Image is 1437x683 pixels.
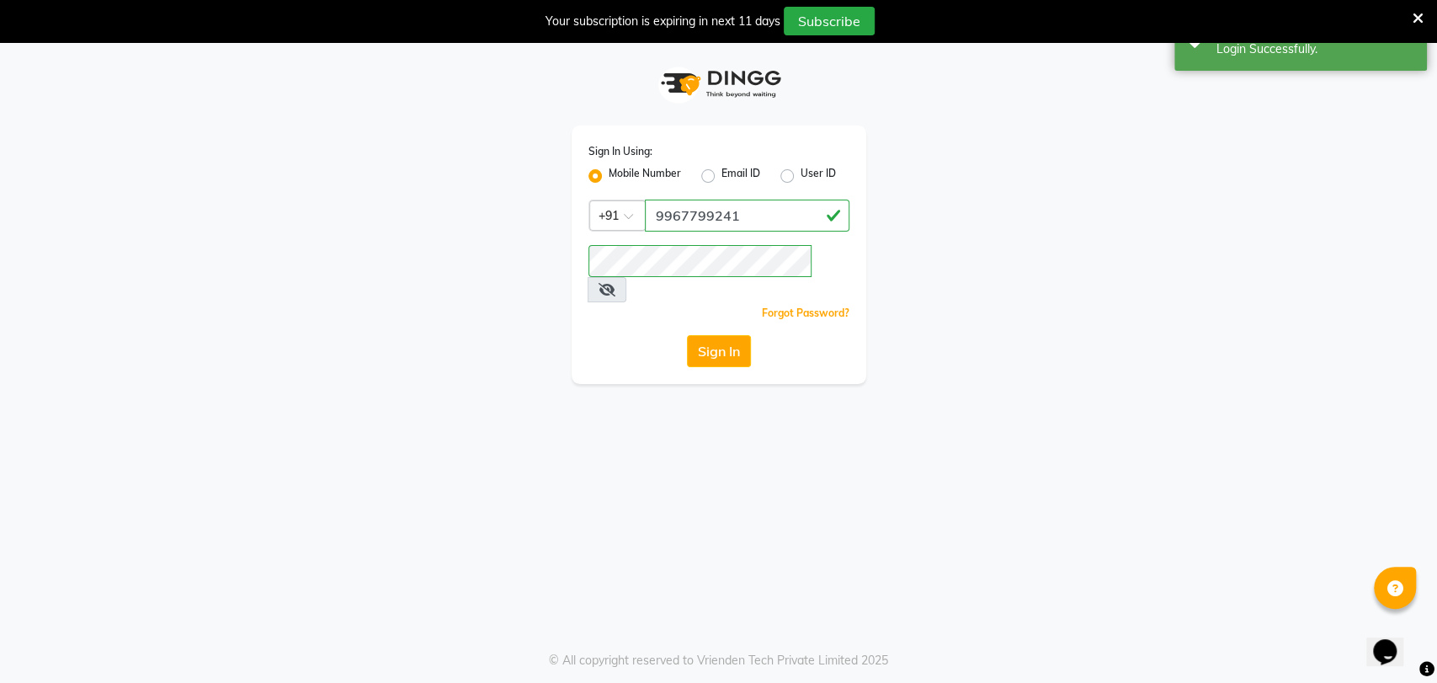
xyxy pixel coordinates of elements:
[546,13,780,30] div: Your subscription is expiring in next 11 days
[645,200,849,232] input: Username
[1216,40,1414,58] div: Login Successfully.
[762,307,849,319] a: Forgot Password?
[609,166,681,186] label: Mobile Number
[801,166,836,186] label: User ID
[588,144,652,159] label: Sign In Using:
[652,59,786,109] img: logo1.svg
[687,335,751,367] button: Sign In
[721,166,760,186] label: Email ID
[1366,616,1420,666] iframe: chat widget
[588,245,812,277] input: Username
[784,7,875,35] button: Subscribe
